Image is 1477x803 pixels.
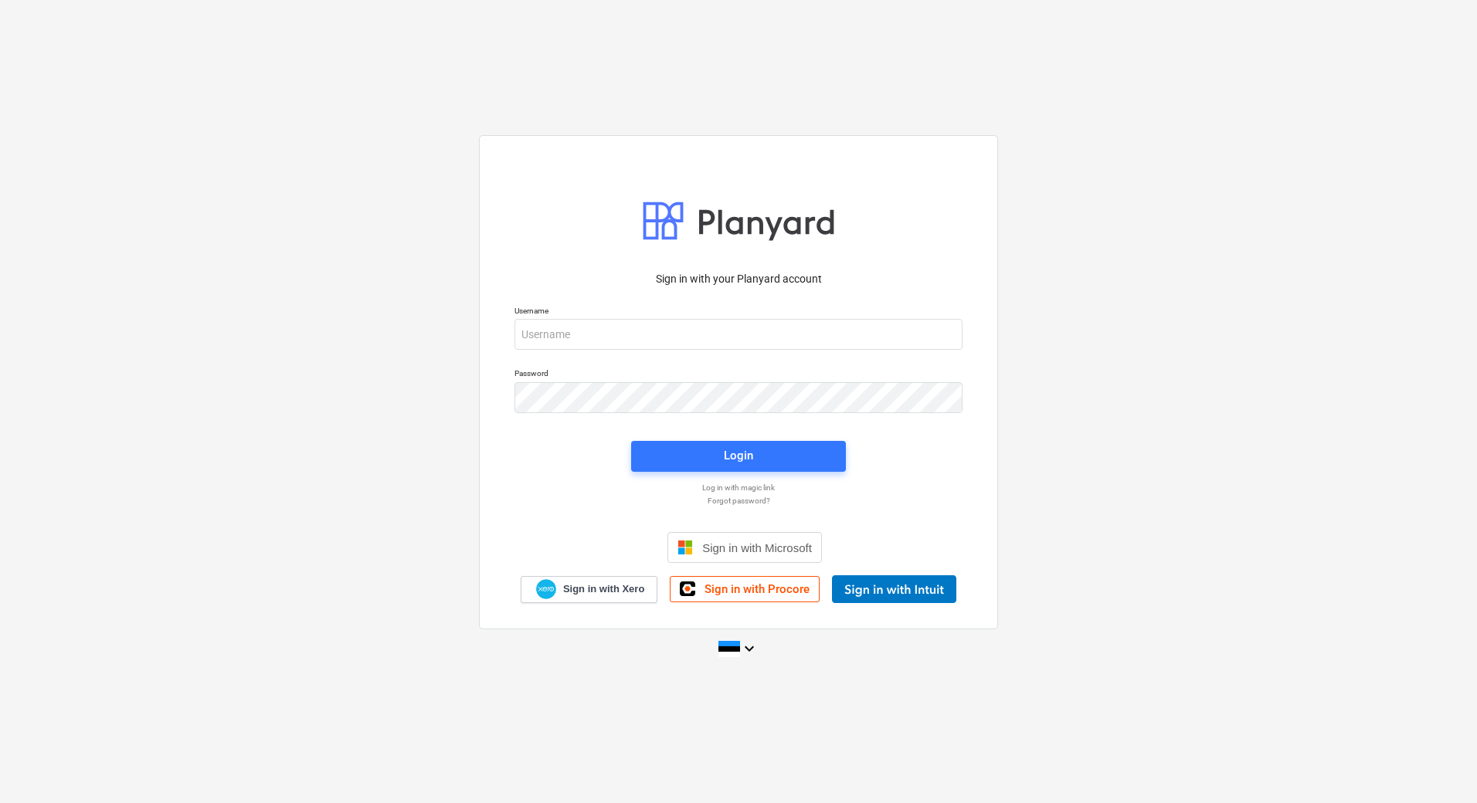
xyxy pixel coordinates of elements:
a: Sign in with Xero [521,576,658,603]
span: Sign in with Microsoft [702,541,812,554]
input: Username [514,319,963,350]
span: Sign in with Procore [705,582,810,596]
a: Log in with magic link [507,483,970,493]
a: Sign in with Procore [670,576,820,602]
p: Password [514,368,963,381]
i: keyboard_arrow_down [740,639,759,658]
p: Username [514,306,963,319]
span: Sign in with Xero [563,582,644,596]
div: Login [724,446,753,466]
img: Xero logo [536,579,556,600]
img: Microsoft logo [677,540,693,555]
a: Forgot password? [507,496,970,506]
button: Login [631,441,846,472]
p: Sign in with your Planyard account [514,271,963,287]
